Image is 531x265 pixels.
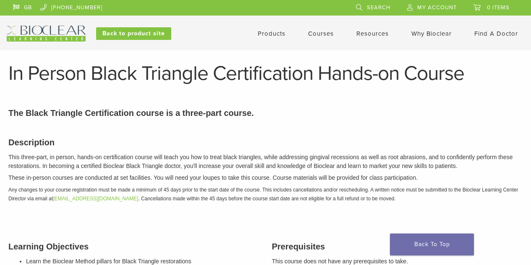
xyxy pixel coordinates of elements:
a: Back To Top [390,234,474,255]
a: Resources [356,30,389,37]
span: 0 items [487,4,510,11]
h3: Prerequisites [272,240,523,253]
em: Any changes to your course registration must be made a minimum of 45 days prior to the start date... [8,187,518,202]
a: Why Bioclear [411,30,452,37]
p: The Black Triangle Certification course is a three-part course. [8,107,523,119]
p: This three-part, in person, hands-on certification course will teach you how to treat black trian... [8,153,523,171]
h3: Learning Objectives [8,240,259,253]
a: Back to product site [96,27,171,40]
p: These in-person courses are conducted at set facilities. You will need your loupes to take this c... [8,173,523,182]
h1: In Person Black Triangle Certification Hands-on Course [8,63,523,84]
a: Find A Doctor [474,30,518,37]
span: My Account [417,4,457,11]
a: Products [258,30,285,37]
a: [EMAIL_ADDRESS][DOMAIN_NAME] [53,196,138,202]
h3: Description [8,136,523,149]
span: Search [367,4,390,11]
img: Bioclear [7,26,86,42]
a: Courses [308,30,334,37]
